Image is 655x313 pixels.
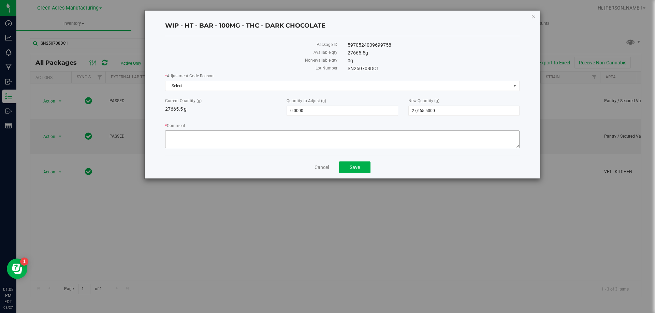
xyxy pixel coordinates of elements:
span: select [511,81,519,91]
input: 27,665.5000 [409,106,519,115]
span: Select [165,81,511,91]
span: 27665.5 [348,50,368,56]
span: Save [350,165,360,170]
div: 5970524009699758 [343,42,525,49]
button: Save [339,161,370,173]
div: SN250708DC1 [343,65,525,72]
label: Comment [165,123,520,129]
label: Lot Number [165,65,337,71]
h4: WIP - HT - BAR - 100MG - THC - DARK CHOCOLATE [165,21,520,30]
a: Cancel [315,164,329,171]
input: 0.0000 [287,106,397,115]
span: 0 [348,58,353,63]
label: Quantity to Adjust (g) [287,98,398,104]
label: New Quantity (g) [408,98,520,104]
iframe: Resource center [7,259,27,279]
span: g [350,58,353,63]
label: Non-available qty [165,57,337,63]
label: Current Quantity (g) [165,98,276,104]
iframe: Resource center unread badge [20,257,28,266]
label: Adjustment Code Reason [165,73,520,79]
label: Available qty [165,49,337,56]
span: 27665.5 g [165,106,187,112]
label: Package ID [165,42,337,48]
span: g [365,50,368,56]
